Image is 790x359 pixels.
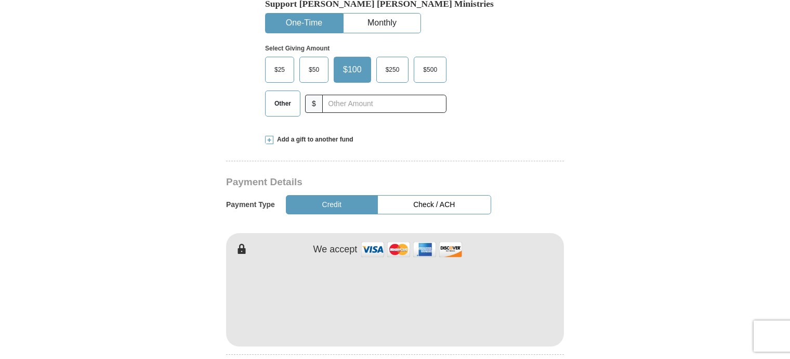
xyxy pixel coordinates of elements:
input: Other Amount [322,95,446,113]
button: Credit [286,195,378,214]
span: $25 [269,62,290,78]
strong: Select Giving Amount [265,45,330,52]
h3: Payment Details [226,176,491,188]
span: $50 [304,62,324,78]
button: Monthly [344,14,420,33]
span: $250 [380,62,405,78]
h5: Payment Type [226,200,275,209]
button: Check / ACH [377,195,491,214]
span: $100 [338,62,367,78]
img: credit cards accepted [360,238,464,261]
span: Add a gift to another fund [273,135,353,144]
span: Other [269,96,296,111]
h4: We accept [313,244,358,255]
span: $ [305,95,323,113]
button: One-Time [266,14,343,33]
span: $500 [418,62,442,78]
